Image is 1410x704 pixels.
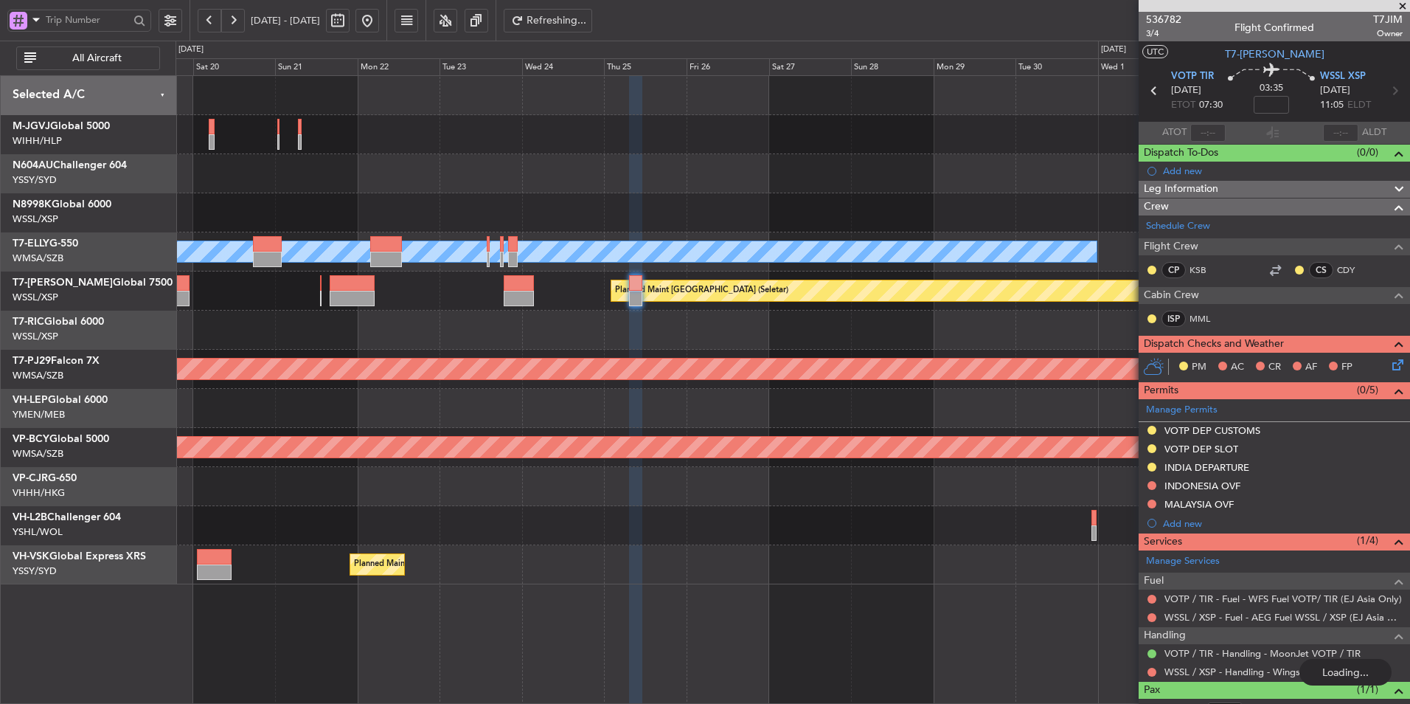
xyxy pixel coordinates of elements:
div: [DATE] [178,44,204,56]
a: KSB [1190,263,1223,277]
a: T7-ELLYG-550 [13,238,78,249]
a: WMSA/SZB [13,447,63,460]
div: [DATE] [1101,44,1126,56]
a: WSSL/XSP [13,330,58,343]
div: Mon 29 [934,58,1016,76]
div: CP [1161,262,1186,278]
button: All Aircraft [16,46,160,70]
a: VOTP / TIR - Handling - MoonJet VOTP / TIR [1164,647,1361,660]
div: INDONESIA OVF [1164,480,1240,492]
span: Refreshing... [527,15,587,26]
div: VOTP DEP CUSTOMS [1164,424,1260,437]
div: VOTP DEP SLOT [1164,443,1238,455]
input: --:-- [1190,124,1226,142]
div: Loading... [1299,659,1392,686]
a: VH-L2BChallenger 604 [13,512,121,522]
a: YSSY/SYD [13,173,57,187]
span: VH-VSK [13,551,49,562]
span: Flight Crew [1144,238,1198,255]
span: (1/1) [1357,682,1378,697]
div: Sun 21 [275,58,358,76]
span: 536782 [1146,12,1181,27]
div: Add new [1163,165,1403,177]
span: VP-CJR [13,473,48,483]
a: Manage Services [1146,554,1220,569]
a: WMSA/SZB [13,369,63,382]
a: WSSL/XSP [13,213,58,226]
span: Leg Information [1144,181,1218,198]
a: WSSL / XSP - Handling - Wings Over Asia WSSL [1164,666,1375,678]
div: Add new [1163,517,1403,530]
div: Tue 30 [1015,58,1098,76]
input: Trip Number [46,9,129,31]
div: Flight Confirmed [1234,20,1314,35]
span: ALDT [1362,125,1386,140]
a: YSHL/WOL [13,525,63,539]
a: YSSY/SYD [13,565,57,578]
a: VOTP / TIR - Fuel - WFS Fuel VOTP/ TIR (EJ Asia Only) [1164,593,1402,605]
span: N604AU [13,160,53,170]
span: Dispatch To-Dos [1144,145,1218,162]
span: [DATE] - [DATE] [251,14,320,27]
a: T7-RICGlobal 6000 [13,317,104,327]
a: M-JGVJGlobal 5000 [13,121,110,131]
span: VH-L2B [13,512,47,522]
span: T7-ELLY [13,238,49,249]
span: N8998K [13,199,52,210]
div: Wed 24 [522,58,605,76]
span: [DATE] [1320,83,1350,98]
div: MALAYSIA OVF [1164,498,1234,511]
span: Permits [1144,382,1178,399]
a: N604AUChallenger 604 [13,160,127,170]
span: ETOT [1171,98,1195,113]
div: Planned Maint [GEOGRAPHIC_DATA] (Seletar) [615,280,788,302]
span: VH-LEP [13,395,48,405]
span: AC [1231,360,1244,375]
span: Fuel [1144,573,1164,590]
a: WSSL / XSP - Fuel - AEG Fuel WSSL / XSP (EJ Asia Only) [1164,611,1403,624]
span: VOTP TIR [1171,69,1214,84]
div: CS [1309,262,1333,278]
div: Mon 22 [358,58,440,76]
a: Manage Permits [1146,403,1218,418]
a: N8998KGlobal 6000 [13,199,111,210]
span: VP-BCY [13,434,49,444]
a: T7-PJ29Falcon 7X [13,356,100,366]
div: ISP [1161,311,1186,327]
span: (0/5) [1357,382,1378,398]
span: Services [1144,534,1182,551]
a: MML [1190,312,1223,325]
span: 3/4 [1146,27,1181,40]
span: Pax [1144,682,1160,699]
div: Sun 28 [851,58,934,76]
span: CR [1268,360,1281,375]
span: Handling [1144,627,1186,644]
div: Sat 27 [769,58,852,76]
a: WMSA/SZB [13,252,63,265]
a: VH-LEPGlobal 6000 [13,395,108,405]
div: Planned Maint Sydney ([PERSON_NAME] Intl) [354,553,525,576]
a: VHHH/HKG [13,486,65,500]
span: 07:30 [1199,98,1223,113]
span: PM [1192,360,1206,375]
span: T7JIM [1373,12,1403,27]
div: Sat 20 [193,58,276,76]
span: Dispatch Checks and Weather [1144,336,1284,353]
a: T7-[PERSON_NAME]Global 7500 [13,277,173,288]
span: Crew [1144,199,1169,215]
a: VP-BCYGlobal 5000 [13,434,109,444]
div: Thu 25 [604,58,687,76]
div: Fri 26 [687,58,769,76]
span: (0/0) [1357,145,1378,160]
span: Cabin Crew [1144,287,1199,304]
button: UTC [1142,45,1168,58]
a: Schedule Crew [1146,219,1210,234]
span: T7-RIC [13,317,44,327]
a: CDY [1337,263,1370,277]
a: VP-CJRG-650 [13,473,77,483]
a: VH-VSKGlobal Express XRS [13,551,146,562]
span: [DATE] [1171,83,1201,98]
a: YMEN/MEB [13,408,65,421]
a: WIHH/HLP [13,134,62,148]
span: ELDT [1347,98,1371,113]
